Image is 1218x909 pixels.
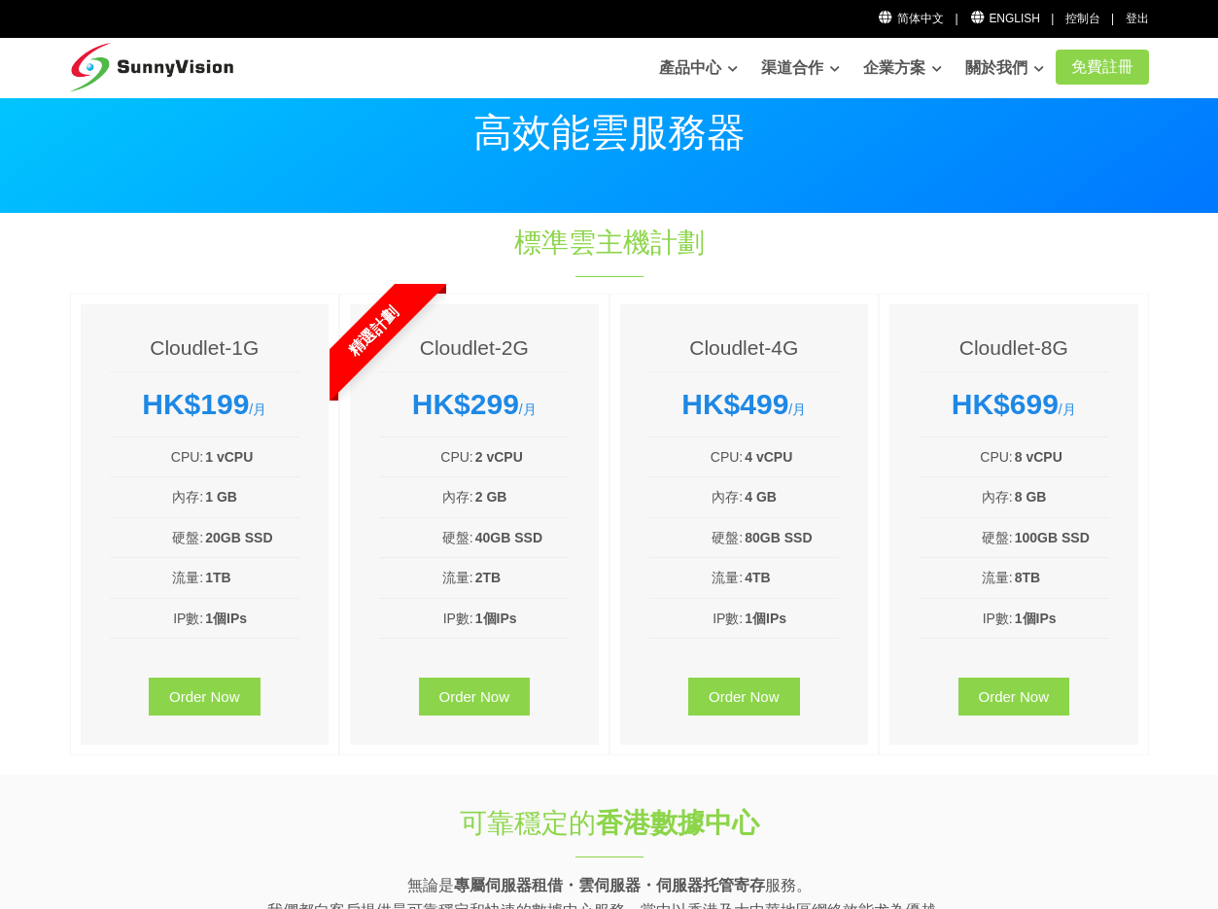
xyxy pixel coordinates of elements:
[110,566,205,589] td: 流量:
[958,678,1070,716] a: Order Now
[475,449,523,465] b: 2 vCPU
[205,611,247,626] b: 1個IPs
[745,611,786,626] b: 1個IPs
[379,445,474,469] td: CPU:
[649,333,840,362] h4: Cloudlet-4G
[965,49,1044,87] a: 關於我們
[379,526,474,549] td: 硬盤:
[205,489,237,505] b: 1 GB
[745,449,792,465] b: 4 vCPU
[745,489,777,505] b: 4 GB
[596,808,759,838] strong: 香港數據中心
[412,388,519,420] strong: HK$299
[379,607,474,630] td: IP數:
[110,485,205,508] td: 內存:
[286,224,933,262] h1: 標準雲主機計劃
[649,445,745,469] td: CPU:
[475,611,517,626] b: 1個IPs
[919,333,1109,362] h4: Cloudlet-8G
[745,570,770,585] b: 4TB
[1015,449,1062,465] b: 8 vCPU
[1056,50,1149,85] a: 免費註冊
[110,607,205,630] td: IP數:
[649,607,745,630] td: IP數:
[952,388,1059,420] strong: HK$699
[419,678,531,716] a: Order Now
[110,526,205,549] td: 硬盤:
[919,387,1109,422] div: /月
[863,49,942,87] a: 企業方案
[379,485,474,508] td: 內存:
[70,113,1149,152] p: 高效能雲服務器
[649,566,745,589] td: 流量:
[649,526,745,549] td: 硬盤:
[745,530,812,545] b: 80GB SSD
[149,678,261,716] a: Order Now
[919,607,1014,630] td: IP數:
[878,12,945,25] a: 简体中文
[1015,570,1040,585] b: 8TB
[1065,10,1100,28] div: 控制台
[379,566,474,589] td: 流量:
[205,570,230,585] b: 1TB
[761,49,840,87] a: 渠道合作
[454,877,765,893] strong: 專屬伺服器租借・雲伺服器・伺服器托管寄存
[1015,530,1090,545] b: 100GB SSD
[1015,611,1057,626] b: 1個IPs
[379,387,570,422] div: /月
[110,445,205,469] td: CPU:
[205,530,272,545] b: 20GB SSD
[205,449,253,465] b: 1 vCPU
[110,387,300,422] div: /月
[1126,12,1149,25] a: 登出
[919,566,1014,589] td: 流量:
[919,485,1014,508] td: 內存:
[475,530,542,545] b: 40GB SSD
[379,333,570,362] h4: Cloudlet-2G
[681,388,788,420] strong: HK$499
[688,678,800,716] a: Order Now
[110,333,300,362] h4: Cloudlet-1G
[142,388,249,420] strong: HK$199
[1111,10,1114,28] li: |
[292,249,455,412] span: 精選計劃
[955,10,957,28] li: |
[1015,489,1047,505] b: 8 GB
[475,570,501,585] b: 2TB
[649,387,840,422] div: /月
[919,526,1014,549] td: 硬盤:
[659,49,738,87] a: 產品中心
[649,485,745,508] td: 內存:
[1051,10,1054,28] li: |
[475,489,507,505] b: 2 GB
[969,12,1040,25] a: English
[286,804,933,842] h1: 可靠穩定的
[919,445,1014,469] td: CPU:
